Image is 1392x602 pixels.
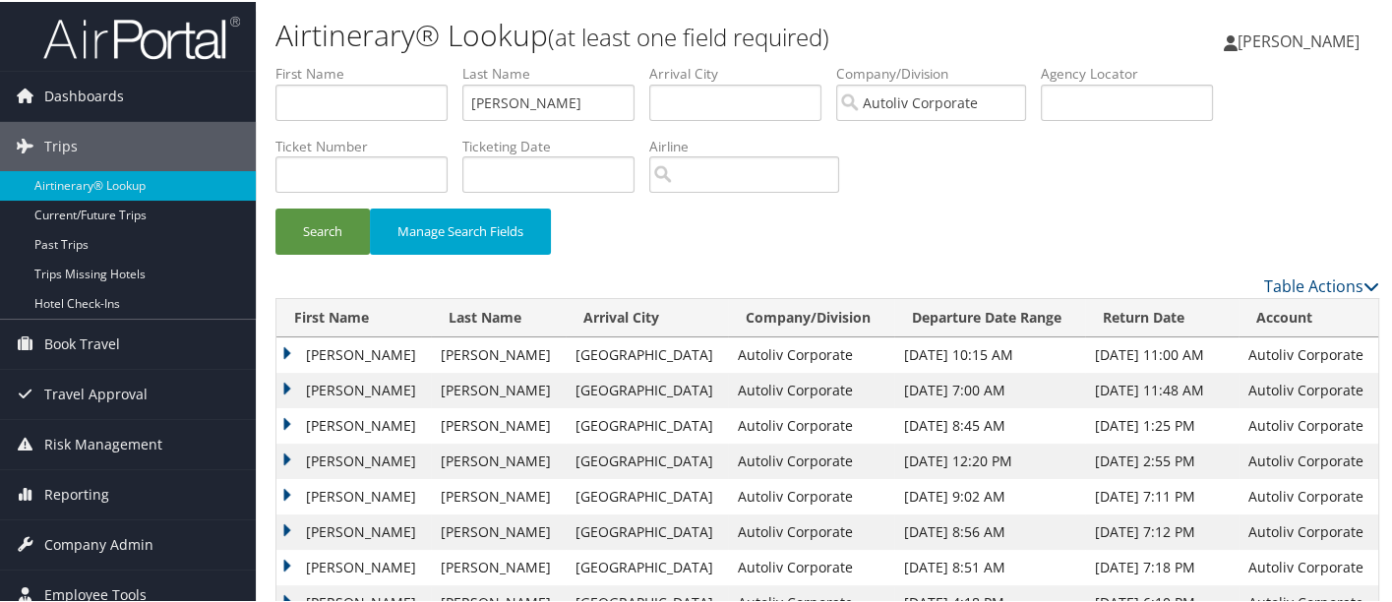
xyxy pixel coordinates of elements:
td: [PERSON_NAME] [431,335,566,371]
td: [PERSON_NAME] [276,335,431,371]
td: Autoliv Corporate [1239,335,1378,371]
td: [DATE] 7:11 PM [1085,477,1239,512]
th: Last Name: activate to sort column ascending [431,297,566,335]
td: [PERSON_NAME] [276,512,431,548]
span: Reporting [44,468,109,517]
td: [GEOGRAPHIC_DATA] [566,406,728,442]
label: Airline [649,135,854,154]
td: [DATE] 11:00 AM [1085,335,1239,371]
th: Account: activate to sort column ascending [1239,297,1378,335]
td: [PERSON_NAME] [431,477,566,512]
td: [GEOGRAPHIC_DATA] [566,477,728,512]
td: Autoliv Corporate [728,406,894,442]
td: [PERSON_NAME] [431,548,566,583]
label: Agency Locator [1041,62,1228,82]
td: [DATE] 8:51 AM [894,548,1085,583]
td: [DATE] 8:56 AM [894,512,1085,548]
td: [DATE] 11:48 AM [1085,371,1239,406]
small: (at least one field required) [548,19,829,51]
td: [PERSON_NAME] [431,512,566,548]
a: [PERSON_NAME] [1224,10,1379,69]
td: [PERSON_NAME] [276,442,431,477]
td: [DATE] 8:45 AM [894,406,1085,442]
td: Autoliv Corporate [728,371,894,406]
td: [GEOGRAPHIC_DATA] [566,442,728,477]
td: [PERSON_NAME] [431,442,566,477]
td: [PERSON_NAME] [431,371,566,406]
th: Company/Division [728,297,894,335]
label: Ticket Number [275,135,462,154]
td: [GEOGRAPHIC_DATA] [566,512,728,548]
td: [DATE] 7:00 AM [894,371,1085,406]
td: Autoliv Corporate [728,512,894,548]
td: [PERSON_NAME] [276,371,431,406]
label: Ticketing Date [462,135,649,154]
button: Search [275,207,370,253]
td: [PERSON_NAME] [276,548,431,583]
span: Book Travel [44,318,120,367]
td: [GEOGRAPHIC_DATA] [566,371,728,406]
td: [DATE] 10:15 AM [894,335,1085,371]
label: Company/Division [836,62,1041,82]
td: [GEOGRAPHIC_DATA] [566,335,728,371]
td: [DATE] 1:25 PM [1085,406,1239,442]
td: [DATE] 12:20 PM [894,442,1085,477]
h1: Airtinerary® Lookup [275,13,1011,54]
td: [DATE] 2:55 PM [1085,442,1239,477]
td: Autoliv Corporate [728,335,894,371]
td: Autoliv Corporate [1239,477,1378,512]
span: Trips [44,120,78,169]
label: Last Name [462,62,649,82]
td: Autoliv Corporate [1239,442,1378,477]
th: First Name: activate to sort column ascending [276,297,431,335]
th: Departure Date Range: activate to sort column ascending [894,297,1085,335]
td: [PERSON_NAME] [276,477,431,512]
span: Dashboards [44,70,124,119]
a: Table Actions [1264,273,1379,295]
td: Autoliv Corporate [1239,512,1378,548]
td: [DATE] 7:12 PM [1085,512,1239,548]
th: Arrival City: activate to sort column ascending [566,297,728,335]
button: Manage Search Fields [370,207,551,253]
span: Risk Management [44,418,162,467]
label: Arrival City [649,62,836,82]
label: First Name [275,62,462,82]
td: Autoliv Corporate [728,442,894,477]
td: [GEOGRAPHIC_DATA] [566,548,728,583]
td: Autoliv Corporate [728,548,894,583]
td: Autoliv Corporate [1239,371,1378,406]
span: Travel Approval [44,368,148,417]
img: airportal-logo.png [43,13,240,59]
td: [DATE] 7:18 PM [1085,548,1239,583]
td: Autoliv Corporate [728,477,894,512]
th: Return Date: activate to sort column ascending [1085,297,1239,335]
td: Autoliv Corporate [1239,406,1378,442]
td: [DATE] 9:02 AM [894,477,1085,512]
span: Company Admin [44,518,153,568]
span: [PERSON_NAME] [1238,29,1360,50]
td: Autoliv Corporate [1239,548,1378,583]
td: [PERSON_NAME] [431,406,566,442]
td: [PERSON_NAME] [276,406,431,442]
